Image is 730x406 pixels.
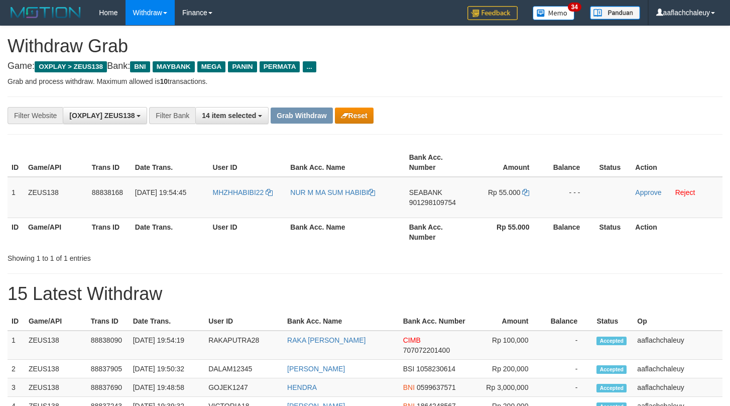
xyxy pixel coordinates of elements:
[8,61,722,71] h4: Game: Bank:
[160,77,168,85] strong: 10
[271,108,332,124] button: Grab Withdraw
[633,331,722,360] td: aaflachchaleuy
[8,249,297,263] div: Showing 1 to 1 of 1 entries
[469,331,544,360] td: Rp 100,000
[25,378,87,397] td: ZEUS138
[469,360,544,378] td: Rp 200,000
[87,378,129,397] td: 88837690
[129,331,205,360] td: [DATE] 19:54:19
[24,148,88,177] th: Game/API
[568,3,581,12] span: 34
[204,331,283,360] td: RAKAPUTRA28
[409,188,442,196] span: SEABANK
[488,188,521,196] span: Rp 55.000
[403,346,450,354] span: Copy 707072201400 to clipboard
[405,218,469,246] th: Bank Acc. Number
[8,36,722,56] h1: Withdraw Grab
[544,177,595,218] td: - - -
[135,188,186,196] span: [DATE] 19:54:45
[544,148,595,177] th: Balance
[204,312,283,331] th: User ID
[287,365,345,373] a: [PERSON_NAME]
[130,61,150,72] span: BNI
[88,218,131,246] th: Trans ID
[131,148,209,177] th: Date Trans.
[88,148,131,177] th: Trans ID
[405,148,469,177] th: Bank Acc. Number
[25,360,87,378] td: ZEUS138
[129,378,205,397] td: [DATE] 19:48:58
[303,61,316,72] span: ...
[595,148,631,177] th: Status
[212,188,264,196] span: MHZHHABIBI22
[129,312,205,331] th: Date Trans.
[467,6,518,20] img: Feedback.jpg
[596,384,627,392] span: Accepted
[596,365,627,374] span: Accepted
[403,336,421,344] span: CIMB
[8,76,722,86] p: Grab and process withdraw. Maximum allowed is transactions.
[202,112,256,120] span: 14 item selected
[24,218,88,246] th: Game/API
[25,331,87,360] td: ZEUS138
[8,284,722,304] h1: 15 Latest Withdraw
[8,107,63,124] div: Filter Website
[596,337,627,345] span: Accepted
[8,378,25,397] td: 3
[87,331,129,360] td: 88838090
[260,61,300,72] span: PERMATA
[208,148,286,177] th: User ID
[153,61,195,72] span: MAYBANK
[409,198,456,207] span: Copy 901298109754 to clipboard
[543,360,592,378] td: -
[590,6,640,20] img: panduan.png
[8,360,25,378] td: 2
[533,6,575,20] img: Button%20Memo.svg
[131,218,209,246] th: Date Trans.
[287,383,317,391] a: HENDRA
[35,61,107,72] span: OXPLAY > ZEUS138
[543,331,592,360] td: -
[469,312,544,331] th: Amount
[204,360,283,378] td: DALAM12345
[283,312,399,331] th: Bank Acc. Name
[592,312,633,331] th: Status
[228,61,257,72] span: PANIN
[8,148,24,177] th: ID
[149,107,195,124] div: Filter Bank
[399,312,469,331] th: Bank Acc. Number
[469,148,545,177] th: Amount
[287,336,366,344] a: RAKA [PERSON_NAME]
[543,312,592,331] th: Balance
[543,378,592,397] td: -
[417,383,456,391] span: Copy 0599637571 to clipboard
[635,188,661,196] a: Approve
[403,383,415,391] span: BNI
[416,365,455,373] span: Copy 1058230614 to clipboard
[631,218,722,246] th: Action
[633,378,722,397] td: aaflachchaleuy
[290,188,375,196] a: NUR M MA SUM HABIBI
[195,107,269,124] button: 14 item selected
[204,378,283,397] td: GOJEK1247
[129,360,205,378] td: [DATE] 19:50:32
[208,218,286,246] th: User ID
[69,112,135,120] span: [OXPLAY] ZEUS138
[8,312,25,331] th: ID
[544,218,595,246] th: Balance
[197,61,226,72] span: MEGA
[63,107,147,124] button: [OXPLAY] ZEUS138
[335,108,374,124] button: Reset
[633,312,722,331] th: Op
[87,312,129,331] th: Trans ID
[595,218,631,246] th: Status
[87,360,129,378] td: 88837905
[633,360,722,378] td: aaflachchaleuy
[522,188,529,196] a: Copy 55000 to clipboard
[92,188,123,196] span: 88838168
[8,5,84,20] img: MOTION_logo.png
[469,218,545,246] th: Rp 55.000
[286,148,405,177] th: Bank Acc. Name
[675,188,695,196] a: Reject
[403,365,415,373] span: BSI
